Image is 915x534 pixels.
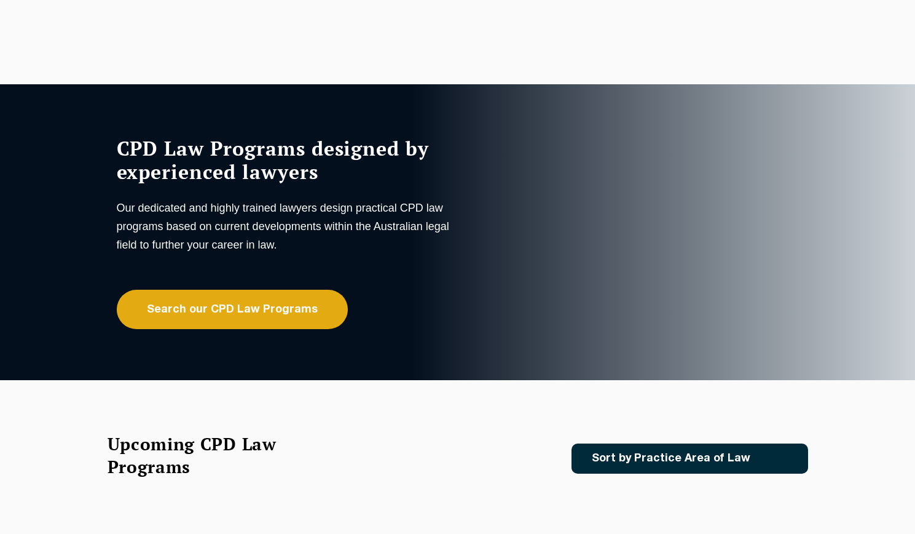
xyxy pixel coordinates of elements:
h1: CPD Law Programs designed by experienced lawyers [117,137,455,183]
a: Sort by Practice Area of Law [571,444,808,474]
a: Search our CPD Law Programs [117,290,348,329]
p: Our dedicated and highly trained lawyers design practical CPD law programs based on current devel... [117,199,455,254]
img: Icon [770,453,784,464]
h2: Upcoming CPD Law Programs [108,432,307,478]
